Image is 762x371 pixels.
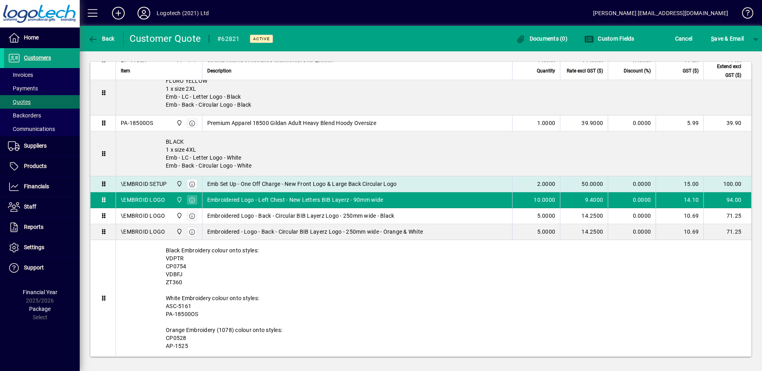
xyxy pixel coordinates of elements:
[4,68,80,82] a: Invoices
[121,196,165,204] div: \EMBROID LOGO
[4,82,80,95] a: Payments
[537,212,556,220] span: 5.0000
[24,34,39,41] span: Home
[24,55,51,61] span: Customers
[514,31,570,46] button: Documents (0)
[29,306,51,312] span: Package
[157,7,209,20] div: Logotech (2021) Ltd
[593,7,728,20] div: [PERSON_NAME] [EMAIL_ADDRESS][DOMAIN_NAME]
[567,66,603,75] span: Rate excl GST ($)
[582,31,636,46] button: Custom Fields
[673,31,695,46] button: Cancel
[565,119,603,127] div: 39.9000
[4,95,80,109] a: Quotes
[4,197,80,217] a: Staff
[207,228,423,236] span: Embroidered - Logo - Back - Circular BIB Layerz Logo - 250mm wide - Orange & White
[106,6,131,20] button: Add
[608,176,656,192] td: 0.0000
[207,66,232,75] span: Description
[4,258,80,278] a: Support
[207,180,397,188] span: Emb Set Up - One Off Charge - New Front Logo & Large Back Circular Logo
[121,180,167,188] div: \EMBROID SETUP
[537,66,555,75] span: Quantity
[4,156,80,176] a: Products
[656,176,703,192] td: 15.00
[174,195,183,204] span: Central
[8,126,55,132] span: Communications
[703,176,751,192] td: 100.00
[24,224,43,230] span: Reports
[608,208,656,224] td: 0.0000
[253,36,270,41] span: Active
[711,32,744,45] span: ave & Email
[4,136,80,156] a: Suppliers
[116,131,751,176] div: BLACK 1 x size 4XL Emb - LC - Letter Logo - White Emb - Back - Circular Logo - White
[683,66,699,75] span: GST ($)
[534,196,555,204] span: 10.0000
[174,180,183,188] span: Central
[537,180,556,188] span: 2.0000
[24,203,36,210] span: Staff
[121,212,165,220] div: \EMBROID LOGO
[24,244,44,250] span: Settings
[174,119,183,127] span: Central
[24,264,44,271] span: Support
[4,28,80,48] a: Home
[207,212,395,220] span: Embroidered Logo - Back - Circular BIB Layerz Logo - 250mm wide - Black
[217,33,240,45] div: #62821
[207,119,376,127] span: Premium Apparel 18500 Gildan Adult Heavy Blend Hoody Oversize
[707,31,748,46] button: Save & Email
[608,115,656,131] td: 0.0000
[703,208,751,224] td: 71.25
[675,32,693,45] span: Cancel
[8,72,33,78] span: Invoices
[565,228,603,236] div: 14.2500
[656,115,703,131] td: 5.99
[207,196,383,204] span: Embroidered Logo - Left Chest - New Letters BIB Layerz - 90mm wide
[584,35,634,42] span: Custom Fields
[703,192,751,208] td: 94.00
[516,35,568,42] span: Documents (0)
[656,208,703,224] td: 10.69
[88,35,115,42] span: Back
[4,122,80,136] a: Communications
[121,228,165,236] div: \EMBROID LOGO
[24,143,47,149] span: Suppliers
[24,163,47,169] span: Products
[24,183,49,189] span: Financials
[565,196,603,204] div: 9.4000
[4,177,80,197] a: Financials
[80,31,124,46] app-page-header-button: Back
[174,211,183,220] span: Central
[121,66,130,75] span: Item
[565,212,603,220] div: 14.2500
[116,70,751,115] div: FLURO YELLOW 1 x size 2XL Emb - LC - Letter Logo - Black Emb - Back - Circular Logo - Black
[4,109,80,122] a: Backorders
[4,238,80,258] a: Settings
[703,115,751,131] td: 39.90
[8,85,38,92] span: Payments
[608,192,656,208] td: 0.0000
[8,112,41,119] span: Backorders
[624,66,651,75] span: Discount (%)
[608,224,656,240] td: 0.0000
[537,119,556,127] span: 1.0000
[709,62,741,79] span: Extend excl GST ($)
[656,192,703,208] td: 14.10
[131,6,157,20] button: Profile
[703,224,751,240] td: 71.25
[4,217,80,237] a: Reports
[86,31,117,46] button: Back
[656,224,703,240] td: 10.69
[174,227,183,236] span: Central
[130,32,201,45] div: Customer Quote
[711,35,714,42] span: S
[121,119,153,127] div: PA-18500OS
[8,99,31,105] span: Quotes
[116,240,751,356] div: Black Embroidery colour onto styles: VDPTR CP0754 VDBFJ ZT360 White Embroidery colour onto styles...
[565,180,603,188] div: 50.0000
[537,228,556,236] span: 5.0000
[736,2,752,27] a: Knowledge Base
[23,289,57,295] span: Financial Year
